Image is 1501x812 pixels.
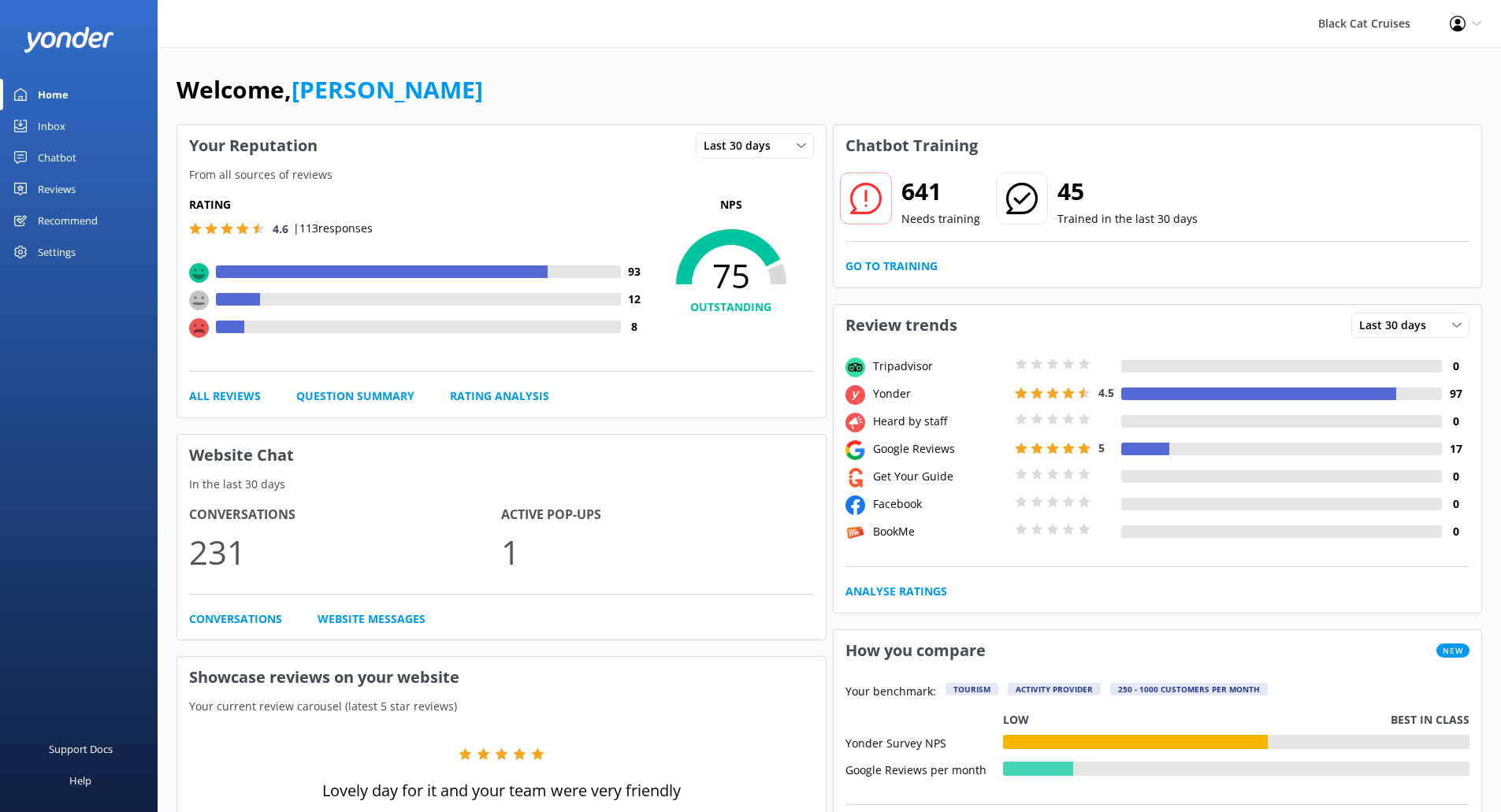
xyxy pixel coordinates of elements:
[189,387,261,405] a: All Reviews
[1436,643,1469,658] span: New
[318,610,425,628] a: Website Messages
[869,413,1011,430] div: Heard by staff
[189,196,648,213] h5: Rating
[845,735,1003,749] div: Yonder Survey NPS
[322,780,681,802] p: Lovely day for it and your team were very friendly
[1442,385,1469,402] h4: 97
[834,630,998,671] h3: How you compare
[845,258,938,275] a: Go to Training
[621,291,648,308] h4: 12
[177,657,826,698] h3: Showcase reviews on your website
[38,79,69,110] div: Home
[1391,711,1469,729] p: Best in class
[38,236,76,268] div: Settings
[501,505,813,525] h4: Active Pop-ups
[177,435,826,476] h3: Website Chat
[293,220,373,237] p: | 113 responses
[1057,172,1198,210] h2: 45
[49,733,113,765] div: Support Docs
[38,142,76,173] div: Chatbot
[621,263,648,280] h4: 93
[1110,683,1268,695] div: 250 - 1000 customers per month
[24,27,114,53] img: yonder-white-logo.png
[834,125,990,166] h3: Chatbot Training
[648,298,814,316] h4: OUTSTANDING
[38,110,65,142] div: Inbox
[1442,440,1469,458] h4: 17
[189,610,282,628] a: Conversations
[869,385,1011,402] div: Yonder
[648,256,814,295] span: 75
[1442,495,1469,513] h4: 0
[189,525,501,578] p: 231
[648,196,814,213] p: NPS
[501,525,813,578] p: 1
[845,683,936,702] p: Your benchmark:
[273,221,288,236] span: 4.6
[450,387,549,405] a: Rating Analysis
[946,683,998,695] div: Tourism
[869,440,1011,458] div: Google Reviews
[1442,523,1469,540] h4: 0
[845,583,947,600] a: Analyse Ratings
[869,358,1011,375] div: Tripadvisor
[869,523,1011,540] div: BookMe
[177,698,826,715] p: Your current review carousel (latest 5 star reviews)
[189,505,501,525] h4: Conversations
[1008,683,1101,695] div: Activity Provider
[845,762,1003,776] div: Google Reviews per month
[1003,711,1029,729] p: Low
[869,468,1011,485] div: Get Your Guide
[177,125,329,166] h3: Your Reputation
[296,387,414,405] a: Question Summary
[38,205,98,236] div: Recommend
[901,210,980,228] p: Needs training
[1098,385,1114,400] span: 4.5
[704,137,780,154] span: Last 30 days
[1442,413,1469,430] h4: 0
[69,765,91,796] div: Help
[1442,358,1469,375] h4: 0
[38,173,76,205] div: Reviews
[176,71,483,109] h1: Welcome,
[1057,210,1198,228] p: Trained in the last 30 days
[1098,440,1105,455] span: 5
[869,495,1011,513] div: Facebook
[621,318,648,336] h4: 8
[177,166,826,184] p: From all sources of reviews
[177,476,826,493] p: In the last 30 days
[1442,468,1469,485] h4: 0
[1359,317,1436,334] span: Last 30 days
[292,73,483,106] a: [PERSON_NAME]
[901,172,980,210] h2: 641
[834,305,969,346] h3: Review trends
